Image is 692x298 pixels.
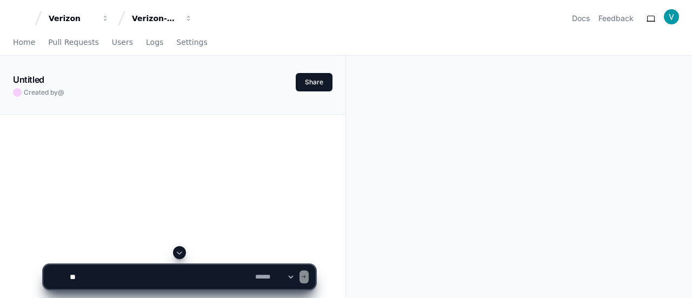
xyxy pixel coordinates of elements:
button: Verizon [44,9,114,28]
span: Pull Requests [48,39,98,45]
img: ACg8ocIVGmbV5QC7sogtToLH7ur86v4ZV7-k1UTZgp2IHv-bqQe70w=s96-c [664,9,679,24]
a: Settings [176,30,207,55]
div: Verizon-Clarify-Order-Management [132,13,178,24]
span: Settings [176,39,207,45]
span: Created by [24,88,64,97]
a: Logs [146,30,163,55]
a: Users [112,30,133,55]
button: Verizon-Clarify-Order-Management [128,9,197,28]
h1: Untitled [13,73,44,86]
a: Home [13,30,35,55]
a: Pull Requests [48,30,98,55]
span: Home [13,39,35,45]
div: Verizon [49,13,95,24]
button: Feedback [598,13,634,24]
span: Logs [146,39,163,45]
span: @ [58,88,64,96]
a: Docs [572,13,590,24]
button: Share [296,73,332,91]
span: Users [112,39,133,45]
